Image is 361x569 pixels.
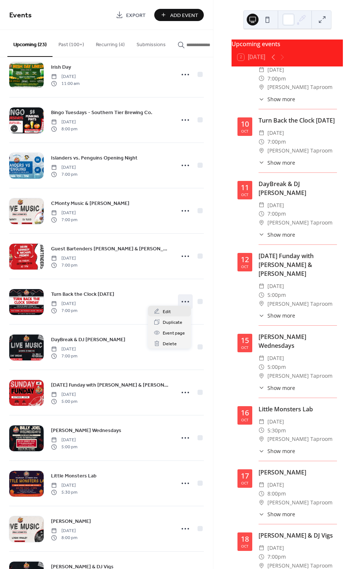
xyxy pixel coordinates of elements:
[259,332,337,350] div: [PERSON_NAME] Wednesdays
[51,119,77,126] span: [DATE]
[259,435,264,443] div: ​
[267,209,286,218] span: 7:00pm
[259,251,337,278] div: [DATE] Funday with [PERSON_NAME] & [PERSON_NAME]
[241,337,249,344] div: 15
[126,11,146,19] span: Export
[259,159,295,167] button: ​Show more
[259,74,264,83] div: ​
[232,40,343,48] div: Upcoming events
[241,544,249,548] div: Oct
[259,363,264,371] div: ​
[267,363,286,371] span: 5:00pm
[51,291,114,298] span: Turn Back the Clock [DATE]
[51,336,125,344] span: DayBreak & DJ [PERSON_NAME]
[267,544,284,552] span: [DATE]
[51,154,138,162] span: Islanders vs. Penguins Opening Night
[267,65,284,74] span: [DATE]
[259,498,264,507] div: ​
[259,95,295,103] button: ​Show more
[51,63,71,71] a: Irish Day
[241,418,249,422] div: Oct
[267,201,284,210] span: [DATE]
[154,9,204,21] a: Add Event
[51,199,129,208] a: CMonty Music & [PERSON_NAME]
[241,256,249,263] div: 12
[51,307,77,314] span: 7:00 pm
[51,301,77,307] span: [DATE]
[259,531,337,540] div: [PERSON_NAME] & DJ Vigs
[267,384,295,392] span: Show more
[9,8,32,23] span: Events
[259,489,264,498] div: ​
[51,426,121,435] a: [PERSON_NAME] Wednesdays
[259,426,264,435] div: ​
[51,210,77,216] span: [DATE]
[259,95,264,103] div: ​
[259,312,295,319] button: ​Show more
[51,427,121,435] span: [PERSON_NAME] Wednesdays
[267,447,295,455] span: Show more
[259,116,337,125] div: Turn Back the Clock [DATE]
[51,528,77,534] span: [DATE]
[259,209,264,218] div: ​
[267,435,333,443] span: [PERSON_NAME] Taproom
[131,30,172,56] button: Submissions
[241,120,249,128] div: 10
[267,480,284,489] span: [DATE]
[259,128,264,137] div: ​
[51,80,80,87] span: 11:00 am
[259,218,264,227] div: ​
[51,64,71,71] span: Irish Day
[259,447,295,455] button: ​Show more
[267,498,333,507] span: [PERSON_NAME] Taproom
[267,354,284,363] span: [DATE]
[51,398,77,405] span: 5:00 pm
[51,244,171,253] a: Guest Bartenders [PERSON_NAME] & [PERSON_NAME]
[241,472,249,480] div: 17
[51,171,77,178] span: 7:00 pm
[267,137,286,146] span: 7:00pm
[51,353,77,359] span: 7:00 pm
[259,405,337,414] div: Little Monsters Lab
[259,83,264,92] div: ​
[163,308,171,316] span: Edit
[241,129,249,133] div: Oct
[241,265,249,268] div: Oct
[51,73,80,80] span: [DATE]
[51,489,77,496] span: 5:30 pm
[259,552,264,561] div: ​
[259,371,264,380] div: ​
[267,489,286,498] span: 8:00pm
[259,384,295,392] button: ​Show more
[259,510,264,518] div: ​
[51,437,77,443] span: [DATE]
[259,201,264,210] div: ​
[7,30,53,57] button: Upcoming (23)
[259,384,264,392] div: ​
[51,255,77,262] span: [DATE]
[267,146,333,155] span: [PERSON_NAME] Taproom
[51,108,152,117] a: Bingo Tuesdays - Southern Tier Brewing Co.
[259,312,264,319] div: ​
[163,329,185,337] span: Event page
[51,126,77,132] span: 8:00 pm
[51,443,77,450] span: 5:00 pm
[51,200,129,208] span: CMonty Music & [PERSON_NAME]
[267,128,284,137] span: [DATE]
[51,346,77,353] span: [DATE]
[259,282,264,291] div: ​
[51,109,152,117] span: Bingo Tuesdays - Southern Tier Brewing Co.
[259,291,264,299] div: ​
[259,510,295,518] button: ​Show more
[51,391,77,398] span: [DATE]
[267,231,295,239] span: Show more
[267,159,295,167] span: Show more
[259,65,264,74] div: ​
[51,534,77,541] span: 8:00 pm
[241,184,249,191] div: 11
[241,535,249,543] div: 18
[163,319,182,326] span: Duplicate
[110,9,151,21] a: Export
[267,83,333,92] span: [PERSON_NAME] Taproom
